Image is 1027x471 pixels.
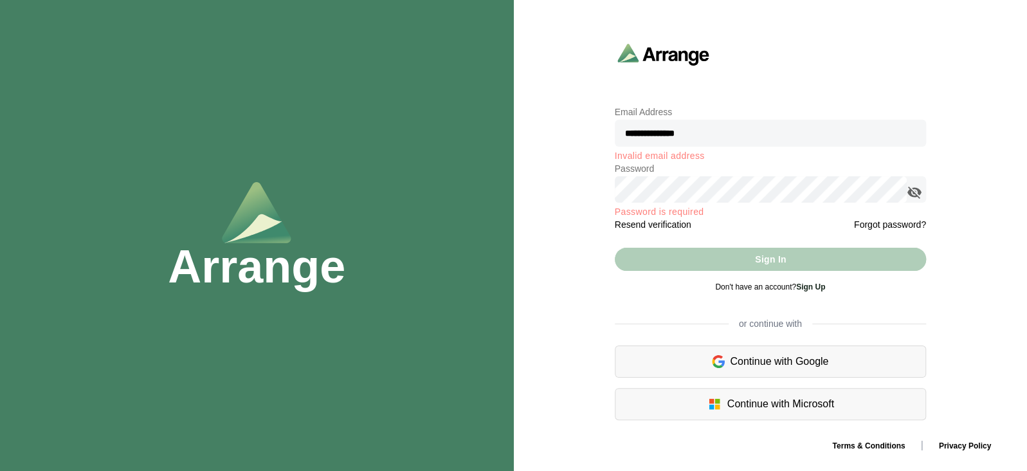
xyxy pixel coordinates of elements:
[615,388,926,420] div: Continue with Microsoft
[822,441,915,450] a: Terms & Conditions
[168,243,345,290] h1: Arrange
[929,441,1001,450] a: Privacy Policy
[615,161,926,176] p: Password
[907,185,922,200] i: appended action
[854,217,926,232] a: Forgot password?
[920,439,923,450] span: |
[729,317,812,330] span: or continue with
[715,282,825,291] span: Don't have an account?
[615,208,926,216] div: Password is required
[615,219,691,230] a: Resend verification
[615,104,926,120] p: Email Address
[617,43,709,66] img: arrangeai-name-small-logo.4d2b8aee.svg
[796,282,825,291] a: Sign Up
[712,354,725,369] img: google-logo.6d399ca0.svg
[707,396,722,412] img: microsoft-logo.7cf64d5f.svg
[615,346,926,378] div: Continue with Google
[615,152,926,160] div: Invalid email address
